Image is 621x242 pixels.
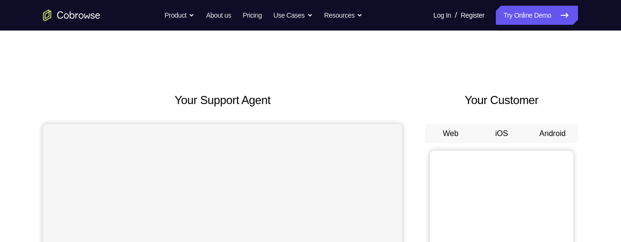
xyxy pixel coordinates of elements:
a: Try Online Demo [496,6,578,25]
button: Product [165,6,195,25]
a: Register [461,6,484,25]
a: Pricing [243,6,262,25]
button: Use Cases [273,6,312,25]
button: Android [527,124,578,143]
h2: Your Support Agent [43,92,402,109]
button: Resources [324,6,363,25]
button: iOS [476,124,527,143]
button: Web [425,124,476,143]
a: Log In [433,6,451,25]
a: Go to the home page [43,10,100,21]
a: About us [206,6,231,25]
span: / [455,10,457,21]
h2: Your Customer [425,92,578,109]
